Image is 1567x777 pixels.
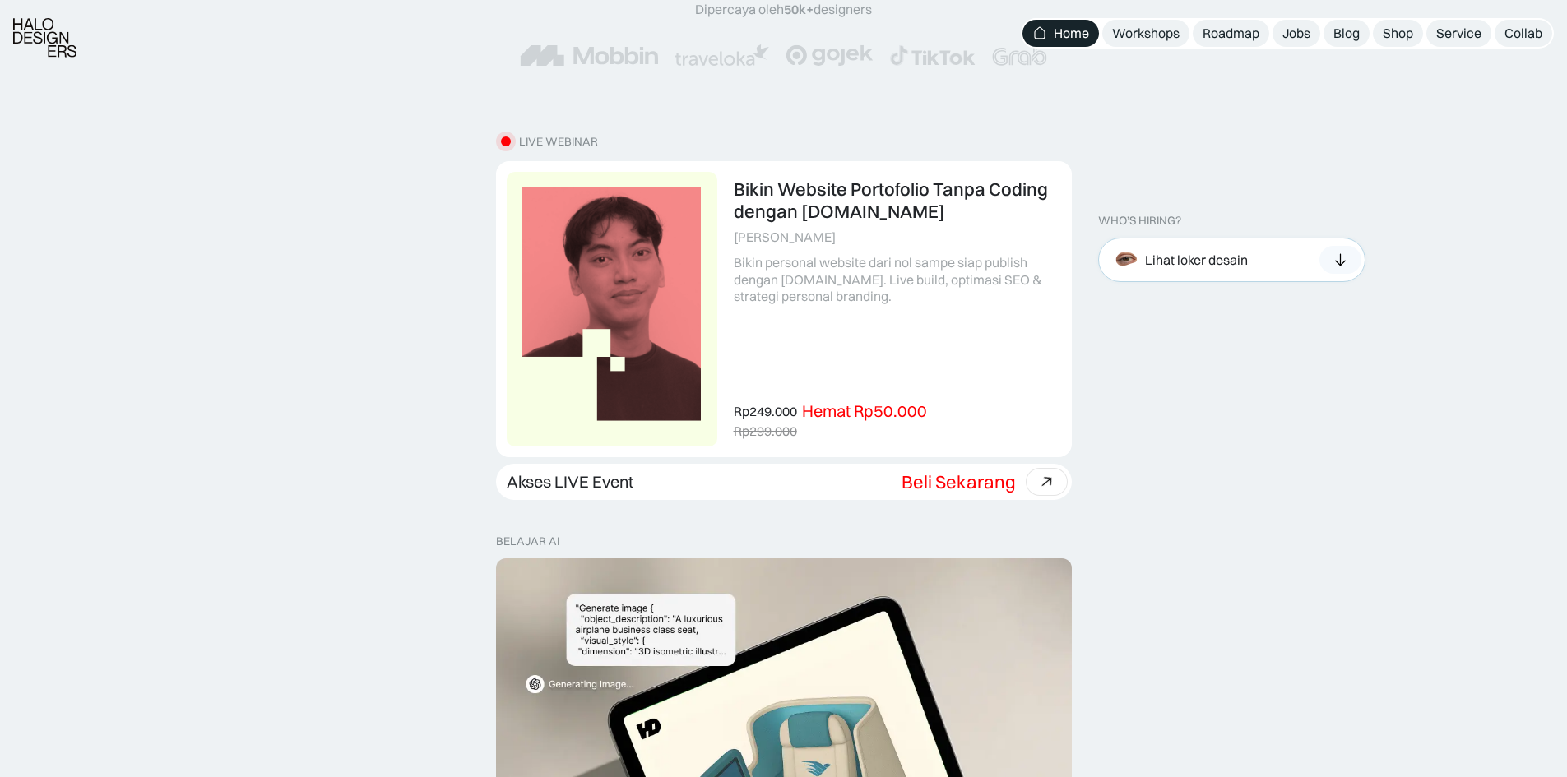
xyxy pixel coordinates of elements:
[902,471,1016,493] div: Beli Sekarang
[1436,25,1481,42] div: Service
[1054,25,1089,42] div: Home
[1193,20,1269,47] a: Roadmap
[1333,25,1360,42] div: Blog
[1273,20,1320,47] a: Jobs
[507,472,633,492] div: Akses LIVE Event
[1324,20,1370,47] a: Blog
[1373,20,1423,47] a: Shop
[734,403,797,420] div: Rp249.000
[1282,25,1310,42] div: Jobs
[784,1,814,17] span: 50k+
[1022,20,1099,47] a: Home
[1383,25,1413,42] div: Shop
[1504,25,1542,42] div: Collab
[802,401,927,421] div: Hemat Rp50.000
[1495,20,1552,47] a: Collab
[1102,20,1189,47] a: Workshops
[1426,20,1491,47] a: Service
[1203,25,1259,42] div: Roadmap
[519,135,598,149] div: LIVE WEBINAR
[695,1,872,18] div: Dipercaya oleh designers
[496,534,559,548] div: belajar ai
[1112,25,1180,42] div: Workshops
[496,464,1072,500] a: Akses LIVE EventBeli Sekarang
[1098,214,1181,228] div: WHO’S HIRING?
[734,423,797,440] div: Rp299.000
[1145,252,1248,269] div: Lihat loker desain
